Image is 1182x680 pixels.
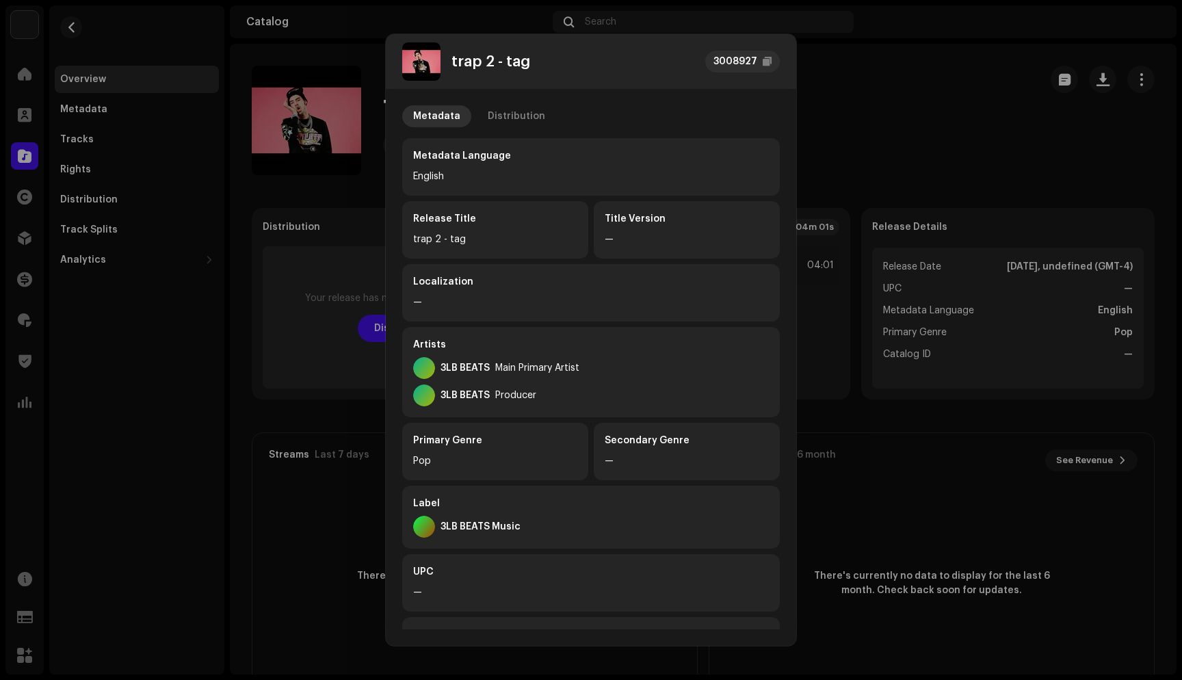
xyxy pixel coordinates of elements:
[495,390,536,401] div: Producer
[605,453,769,469] div: —
[441,390,490,401] div: 3LB BEATS
[413,584,769,601] div: —
[495,363,579,374] div: Main Primary Artist
[402,42,441,81] img: 7b65a116-3a55-42e6-8621-a14df06de972
[413,453,577,469] div: Pop
[605,434,769,447] div: Secondary Genre
[413,294,769,311] div: —
[413,231,577,248] div: trap 2 - tag
[413,275,769,289] div: Localization
[413,212,577,226] div: Release Title
[413,168,769,185] div: English
[413,628,769,642] div: Catalog ID
[441,521,521,532] div: 3LB BEATS Music
[441,363,490,374] div: 3LB BEATS
[413,149,769,163] div: Metadata Language
[488,105,545,127] div: Distribution
[413,338,769,352] div: Artists
[413,105,460,127] div: Metadata
[413,434,577,447] div: Primary Genre
[605,212,769,226] div: Title Version
[413,497,769,510] div: Label
[451,53,530,70] div: trap 2 - tag
[713,53,757,70] div: 3008927
[605,231,769,248] div: —
[413,565,769,579] div: UPC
